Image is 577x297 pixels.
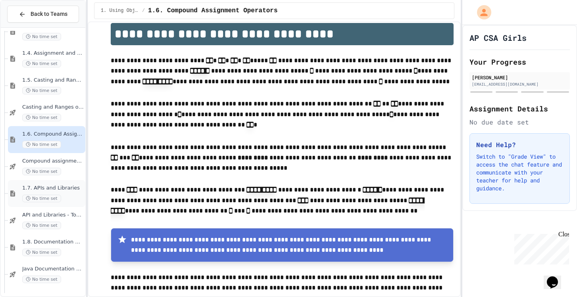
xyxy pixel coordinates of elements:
[3,3,55,50] div: Chat with us now!Close
[7,6,79,23] button: Back to Teams
[511,231,569,264] iframe: chat widget
[22,33,61,40] span: No time set
[142,8,145,14] span: /
[22,114,61,121] span: No time set
[22,239,84,245] span: 1.8. Documentation with Comments and Preconditions
[31,10,67,18] span: Back to Teams
[469,117,570,127] div: No due date set
[22,158,84,165] span: Compound assignment operators - Quiz
[22,276,61,283] span: No time set
[22,168,61,175] span: No time set
[22,222,61,229] span: No time set
[22,50,84,57] span: 1.4. Assignment and Input
[544,265,569,289] iframe: chat widget
[469,32,527,43] h1: AP CSA Girls
[22,249,61,256] span: No time set
[22,104,84,111] span: Casting and Ranges of variables - Quiz
[101,8,139,14] span: 1. Using Objects and Methods
[472,81,567,87] div: [EMAIL_ADDRESS][DOMAIN_NAME]
[472,74,567,81] div: [PERSON_NAME]
[469,56,570,67] h2: Your Progress
[22,77,84,84] span: 1.5. Casting and Ranges of Values
[22,185,84,192] span: 1.7. APIs and Libraries
[22,266,84,272] span: Java Documentation with Comments - Topic 1.8
[22,195,61,202] span: No time set
[22,212,84,218] span: API and Libraries - Topic 1.7
[469,103,570,114] h2: Assignment Details
[22,141,61,148] span: No time set
[476,140,563,149] h3: Need Help?
[148,6,277,15] span: 1.6. Compound Assignment Operators
[469,3,493,21] div: My Account
[476,153,563,192] p: Switch to "Grade View" to access the chat feature and communicate with your teacher for help and ...
[22,87,61,94] span: No time set
[22,131,84,138] span: 1.6. Compound Assignment Operators
[22,60,61,67] span: No time set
